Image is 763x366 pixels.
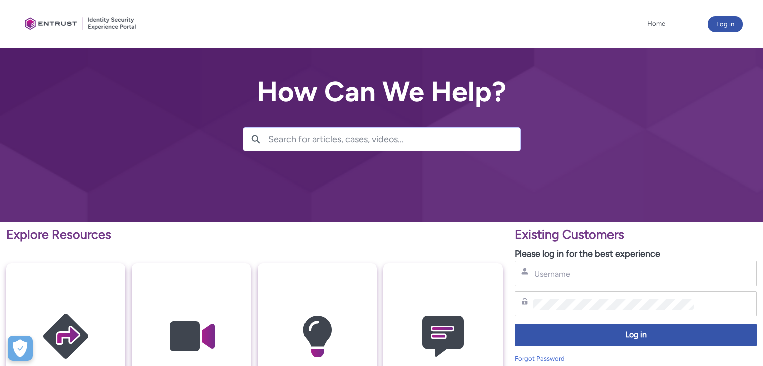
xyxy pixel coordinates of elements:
[708,16,743,32] button: Log in
[645,16,668,31] a: Home
[243,76,521,107] h2: How Can We Help?
[8,336,33,361] button: Open Preferences
[515,355,565,362] a: Forgot Password
[533,269,694,279] input: Username
[6,225,503,244] p: Explore Resources
[8,336,33,361] div: Cookie Preferences
[515,225,757,244] p: Existing Customers
[515,247,757,261] p: Please log in for the best experience
[243,128,268,151] button: Search
[521,329,750,341] span: Log in
[268,128,520,151] input: Search for articles, cases, videos...
[515,324,757,346] button: Log in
